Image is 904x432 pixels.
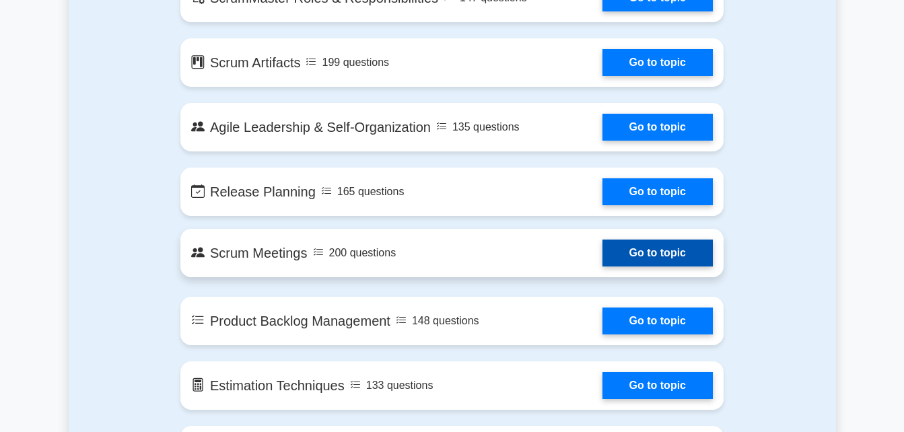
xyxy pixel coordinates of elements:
[602,114,713,141] a: Go to topic
[602,178,713,205] a: Go to topic
[602,372,713,399] a: Go to topic
[602,240,713,266] a: Go to topic
[602,49,713,76] a: Go to topic
[602,308,713,334] a: Go to topic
